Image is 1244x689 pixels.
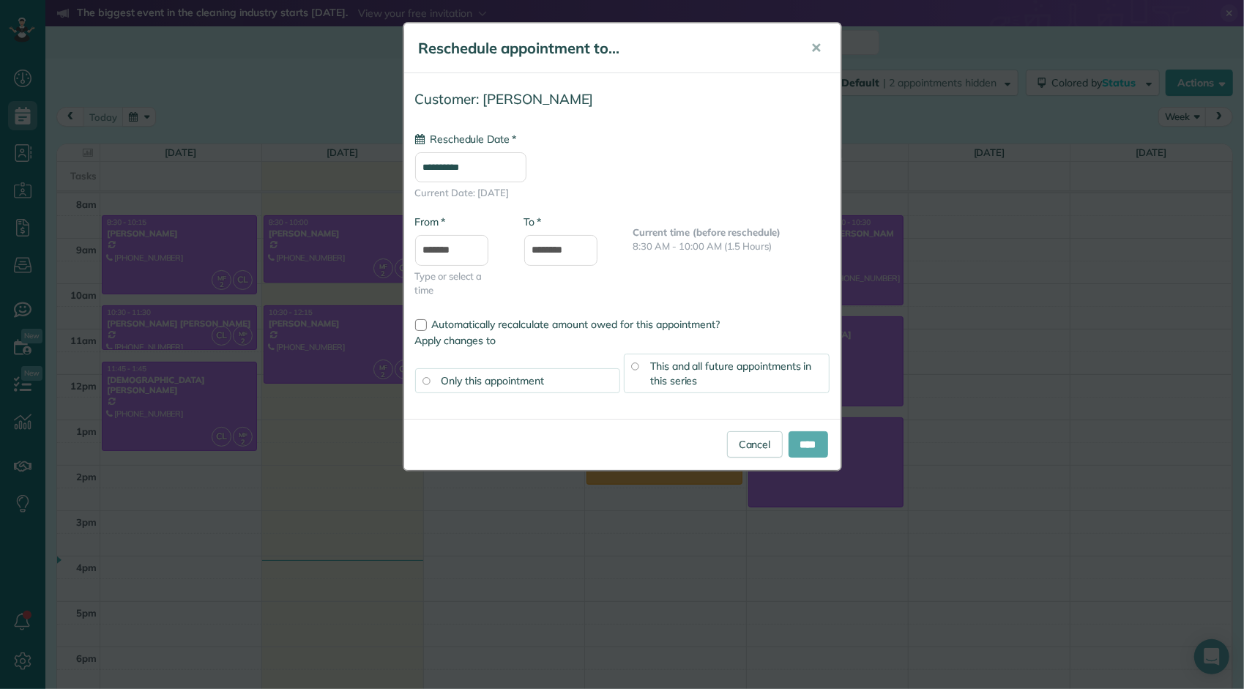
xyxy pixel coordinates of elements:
span: ✕ [811,40,822,56]
span: This and all future appointments in this series [650,360,812,387]
span: Automatically recalculate amount owed for this appointment? [432,318,720,331]
span: Type or select a time [415,269,502,297]
span: Current Date: [DATE] [415,186,830,200]
a: Cancel [727,431,783,458]
input: This and all future appointments in this series [631,362,638,370]
label: Apply changes to [415,333,830,348]
b: Current time (before reschedule) [633,226,781,238]
p: 8:30 AM - 10:00 AM (1.5 Hours) [633,239,830,253]
h5: Reschedule appointment to... [419,38,791,59]
label: Reschedule Date [415,132,516,146]
h4: Customer: [PERSON_NAME] [415,92,830,107]
input: Only this appointment [422,377,430,384]
label: To [524,215,541,229]
label: From [415,215,445,229]
span: Only this appointment [442,374,544,387]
